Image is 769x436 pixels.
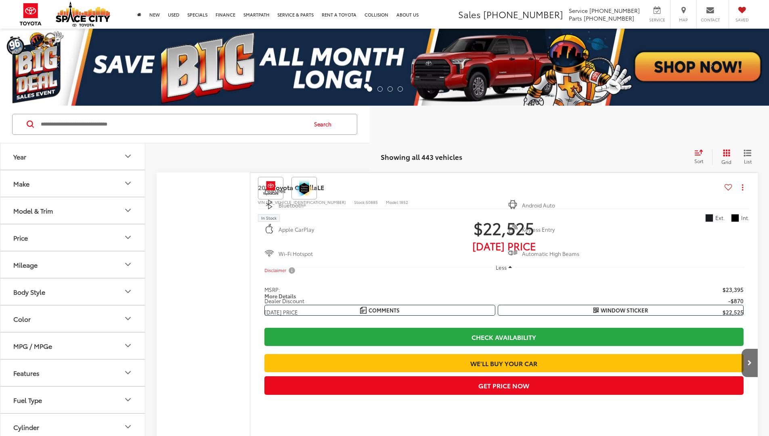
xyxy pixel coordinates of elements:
button: YearYear [0,143,146,170]
div: Year [123,151,133,161]
span: Saved [733,17,751,23]
button: FeaturesFeatures [0,360,146,386]
button: Next image [742,349,758,377]
span: [PHONE_NUMBER] [483,8,563,21]
button: MileageMileage [0,252,146,278]
input: Search by Make, Model, or Keyword [40,115,306,134]
button: Search [306,114,343,134]
div: Model & Trim [13,207,53,214]
button: Body StyleBody Style [0,279,146,305]
span: Service [648,17,666,23]
div: MPG / MPGe [123,341,133,350]
button: MakeMake [0,170,146,197]
span: List [744,158,752,165]
span: Map [675,17,692,23]
div: MPG / MPGe [13,342,52,350]
div: Year [13,153,26,160]
div: Fuel Type [13,396,42,404]
button: MPG / MPGeMPG / MPGe [0,333,146,359]
span: dropdown dots [742,184,743,191]
div: Body Style [13,288,45,296]
button: Select sort value [690,149,712,165]
span: Showing all 443 vehicles [381,152,462,161]
div: Body Style [123,287,133,296]
div: Model & Trim [123,205,133,215]
span: Sort [694,157,703,164]
button: Fuel TypeFuel Type [0,387,146,413]
button: ColorColor [0,306,146,332]
span: [PHONE_NUMBER] [589,6,640,15]
span: Service [569,6,588,15]
div: Fuel Type [123,395,133,405]
button: Actions [735,180,750,195]
div: Mileage [13,261,38,268]
img: Space City Toyota [56,2,110,27]
button: PricePrice [0,224,146,251]
div: Make [123,178,133,188]
div: Features [13,369,40,377]
button: Model & TrimModel & Trim [0,197,146,224]
span: [PHONE_NUMBER] [584,14,634,22]
span: Sales [458,8,481,21]
div: Color [123,314,133,323]
div: Price [123,233,133,242]
div: Mileage [123,260,133,269]
div: Color [13,315,31,323]
span: Grid [721,158,731,165]
div: Make [13,180,29,187]
span: Contact [701,17,720,23]
div: Price [13,234,28,241]
div: Cylinder [13,423,39,431]
button: Grid View [712,149,738,165]
div: Cylinder [123,422,133,432]
div: Features [123,368,133,377]
span: Parts [569,14,582,22]
button: List View [738,149,758,165]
